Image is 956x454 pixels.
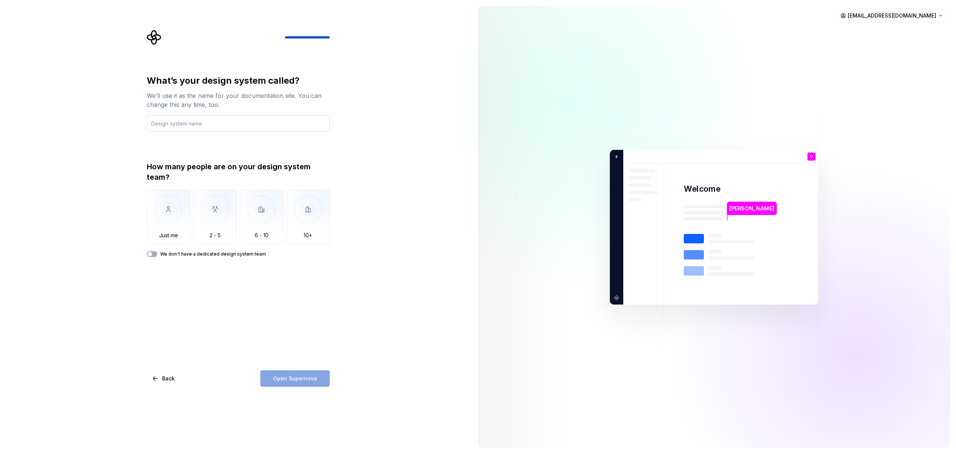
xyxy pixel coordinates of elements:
p: [PERSON_NAME] [729,204,774,212]
p: Welcome [684,183,720,194]
input: Design system name [147,115,330,132]
span: Back [162,375,175,382]
span: [EMAIL_ADDRESS][DOMAIN_NAME] [848,12,936,19]
div: What’s your design system called? [147,75,330,87]
div: How many people are on your design system team? [147,161,330,182]
button: [EMAIL_ADDRESS][DOMAIN_NAME] [837,9,947,22]
button: Back [147,370,181,387]
div: We’ll use it as the name for your documentation site. You can change this any time, too. [147,91,330,109]
p: V [810,154,813,158]
svg: Supernova Logo [147,30,162,45]
p: z [612,153,618,160]
label: We don't have a dedicated design system team [160,251,266,257]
